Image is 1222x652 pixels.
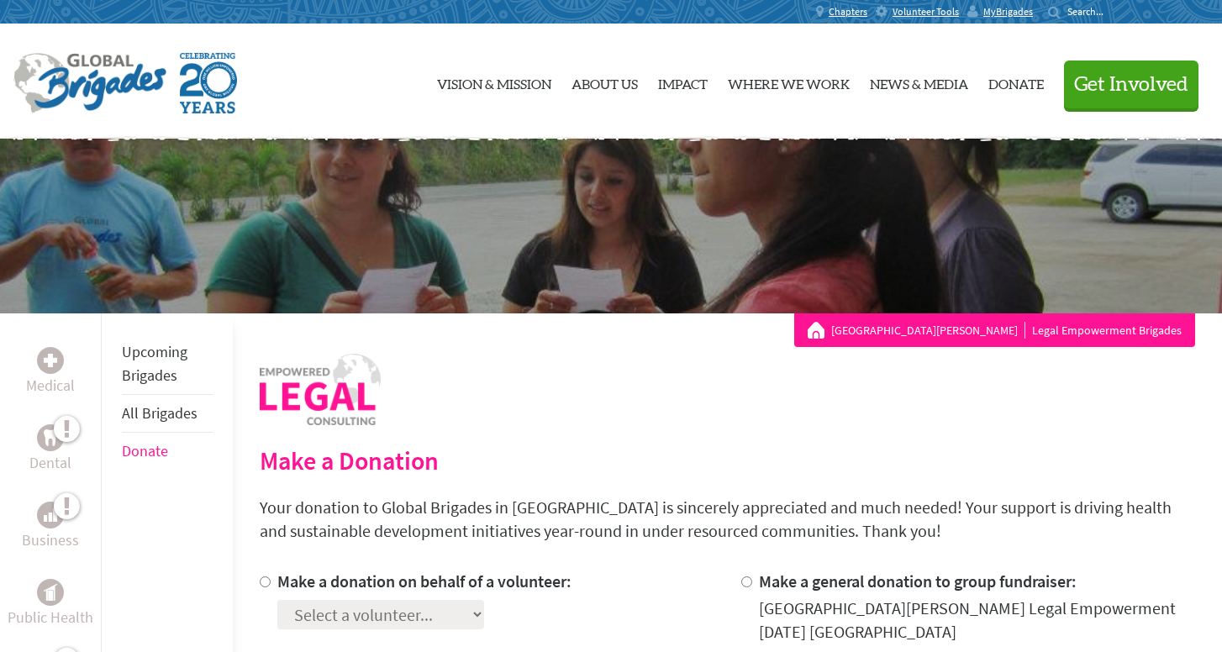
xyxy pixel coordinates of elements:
a: BusinessBusiness [22,502,79,552]
h2: Make a Donation [260,445,1195,476]
div: Legal Empowerment Brigades [808,322,1182,339]
button: Get Involved [1064,60,1198,108]
li: Donate [122,433,213,470]
a: Public HealthPublic Health [8,579,93,629]
a: [GEOGRAPHIC_DATA][PERSON_NAME] [831,322,1025,339]
span: Volunteer Tools [893,5,959,18]
img: Public Health [44,584,57,601]
a: DentalDental [29,424,71,475]
div: Public Health [37,579,64,606]
a: Donate [122,441,168,460]
a: Vision & Mission [437,38,551,125]
p: Your donation to Global Brigades in [GEOGRAPHIC_DATA] is sincerely appreciated and much needed! Y... [260,496,1195,543]
a: Where We Work [728,38,850,125]
a: Upcoming Brigades [122,342,187,385]
span: MyBrigades [983,5,1033,18]
a: MedicalMedical [26,347,75,397]
a: All Brigades [122,403,198,423]
a: About Us [571,38,638,125]
li: All Brigades [122,395,213,433]
p: Dental [29,451,71,475]
img: Global Brigades Logo [13,53,166,113]
a: Impact [658,38,708,125]
span: Get Involved [1074,75,1188,95]
a: News & Media [870,38,968,125]
div: Business [37,502,64,528]
label: Make a donation on behalf of a volunteer: [277,570,571,592]
img: Medical [44,354,57,367]
p: Business [22,528,79,552]
a: Donate [988,38,1044,125]
input: Search... [1067,5,1115,18]
img: Dental [44,429,57,445]
li: Upcoming Brigades [122,334,213,395]
div: [GEOGRAPHIC_DATA][PERSON_NAME] Legal Empowerment [DATE] [GEOGRAPHIC_DATA] [759,597,1195,644]
img: logo-human-rights.png [260,354,381,425]
p: Public Health [8,606,93,629]
img: Global Brigades Celebrating 20 Years [180,53,237,113]
img: Business [44,508,57,522]
label: Make a general donation to group fundraiser: [759,570,1077,592]
div: Medical [37,347,64,374]
p: Medical [26,374,75,397]
div: Dental [37,424,64,451]
span: Chapters [829,5,867,18]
